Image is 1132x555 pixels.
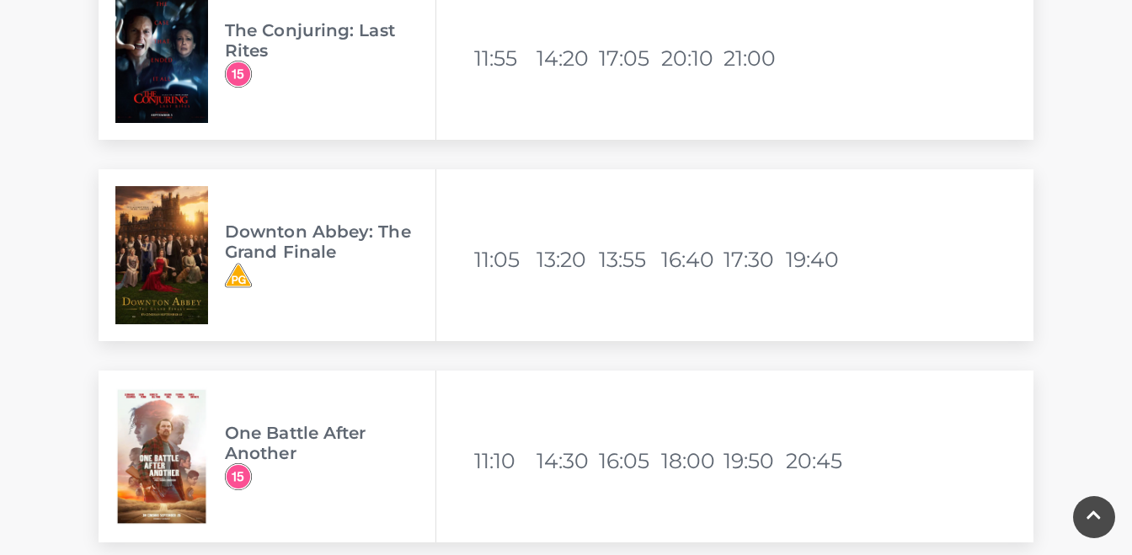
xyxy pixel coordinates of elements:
li: 21:00 [724,38,782,78]
h3: One Battle After Another [225,423,435,463]
li: 14:30 [537,440,595,481]
li: 20:10 [661,38,720,78]
li: 20:45 [786,440,845,481]
li: 11:05 [474,239,533,280]
li: 19:50 [724,440,782,481]
h3: Downton Abbey: The Grand Finale [225,221,435,262]
li: 11:10 [474,440,533,481]
li: 16:05 [599,440,658,481]
li: 17:05 [599,38,658,78]
li: 17:30 [724,239,782,280]
li: 18:00 [661,440,720,481]
li: 13:20 [537,239,595,280]
h3: The Conjuring: Last Rites [225,20,435,61]
li: 16:40 [661,239,720,280]
li: 13:55 [599,239,658,280]
li: 19:40 [786,239,845,280]
li: 14:20 [537,38,595,78]
li: 11:55 [474,38,533,78]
